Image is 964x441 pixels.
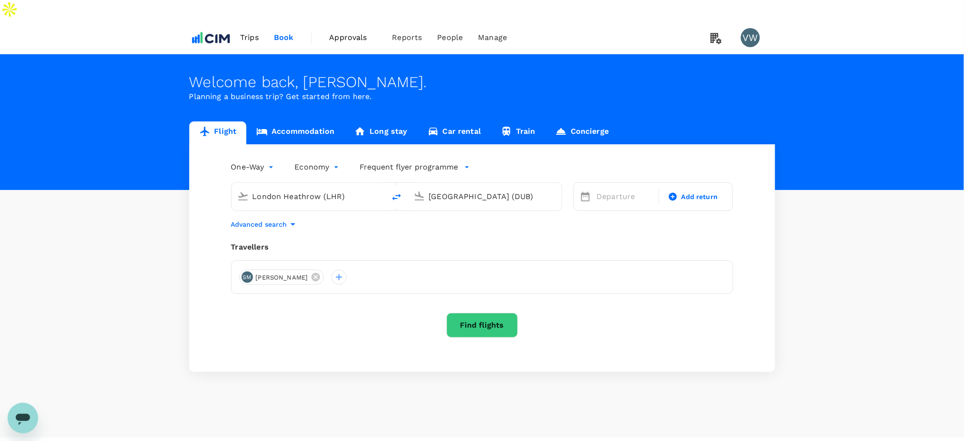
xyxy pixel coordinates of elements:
button: Find flights [447,313,518,338]
div: SM [242,271,253,283]
div: Travellers [231,241,733,253]
a: Book [266,21,302,54]
span: People [438,32,463,43]
a: Approvals [322,21,385,54]
a: Accommodation [246,121,344,144]
img: CIM ENVIRONMENTAL PTY LTD [189,27,233,48]
button: Frequent flyer programme [360,161,470,173]
div: Economy [295,160,341,175]
div: VW [741,28,760,47]
span: Trips [240,32,259,43]
button: delete [385,186,408,209]
input: Depart from [253,189,365,204]
span: Reports [392,32,422,43]
a: Concierge [545,121,619,144]
p: Advanced search [231,220,287,229]
span: Book [274,32,294,43]
p: Departure [597,191,653,202]
a: Flight [189,121,247,144]
button: Open [555,195,557,197]
p: Planning a business trip? Get started from here. [189,91,775,102]
span: Manage [478,32,507,43]
a: Train [491,121,545,144]
iframe: Button to launch messaging window [8,403,38,433]
input: Going to [429,189,542,204]
div: SM[PERSON_NAME] [239,270,324,285]
span: Approvals [330,32,377,43]
button: Advanced search [231,219,299,230]
a: Trips [233,21,266,54]
p: Frequent flyer programme [360,161,458,173]
button: Open [379,195,380,197]
a: Long stay [344,121,417,144]
a: Car rental [418,121,491,144]
div: One-Way [231,160,276,175]
span: [PERSON_NAME] [250,273,314,282]
span: Add return [682,192,718,202]
div: Welcome back , [PERSON_NAME] . [189,73,775,91]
